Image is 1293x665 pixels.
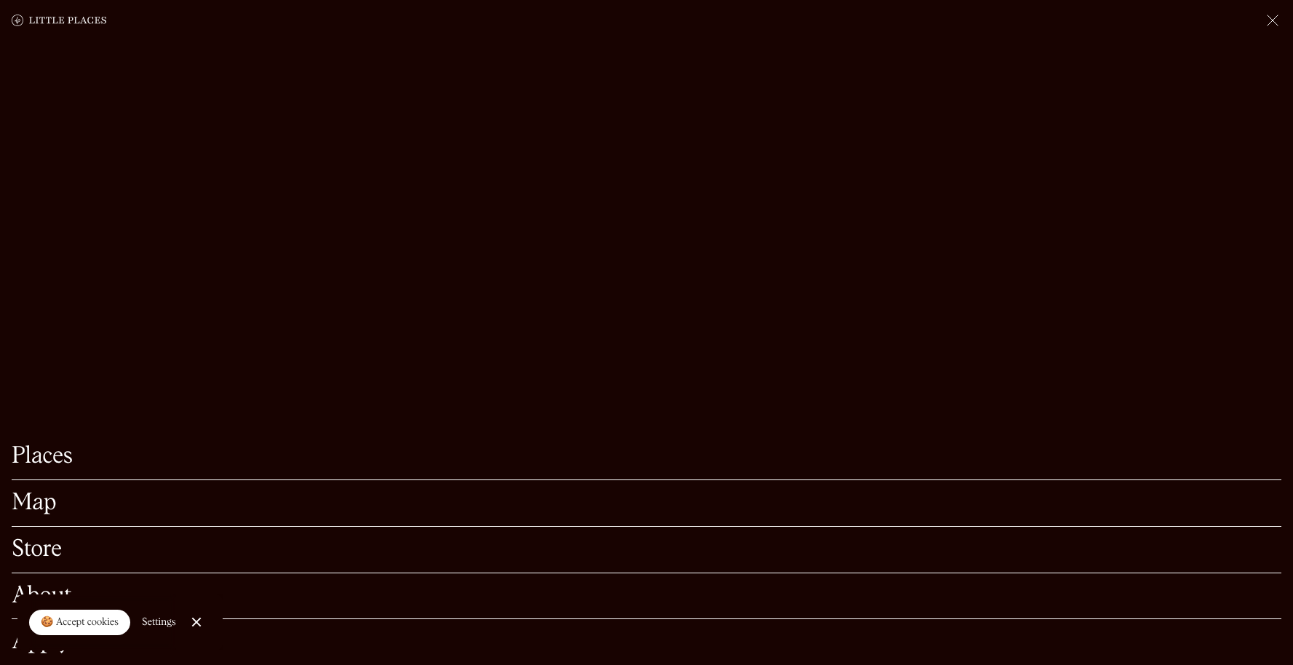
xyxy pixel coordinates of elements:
[142,617,176,627] div: Settings
[12,631,1281,653] a: Apply
[182,608,211,637] a: Close Cookie Popup
[12,538,1281,561] a: Store
[29,610,130,636] a: 🍪 Accept cookies
[12,445,1281,468] a: Places
[41,616,119,630] div: 🍪 Accept cookies
[12,492,1281,514] a: Map
[142,606,176,639] a: Settings
[12,585,1281,608] a: About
